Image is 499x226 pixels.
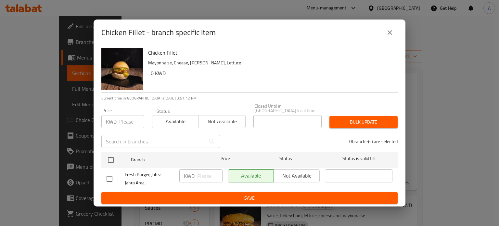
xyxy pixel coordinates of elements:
h6: Chicken Fillet [148,48,392,57]
span: Fresh Burger, Jahra - Jahra Area [125,171,174,187]
input: Please enter price [119,115,144,128]
h2: Chicken Fillet - branch specific item [101,27,216,38]
span: Bulk update [335,118,392,126]
button: Available [152,115,199,128]
p: KWD [106,118,117,126]
h6: 0 KWD [151,69,392,78]
p: 0 branche(s) are selected [349,138,398,145]
input: Please enter price [197,169,223,182]
span: Status is valid till [325,154,392,163]
button: Save [101,192,398,204]
button: Not available [198,115,245,128]
span: Status [252,154,320,163]
span: Branch [131,156,198,164]
p: Current time in [GEOGRAPHIC_DATA] is [DATE] 3:51:12 PM [101,95,398,101]
span: Available [155,117,196,126]
button: close [382,25,398,40]
button: Bulk update [329,116,398,128]
p: KWD [184,172,195,180]
span: Save [107,194,392,202]
span: Price [204,154,247,163]
p: Mayonnaise, Cheese, [PERSON_NAME], Lettuce [148,59,392,67]
img: Chicken Fillet [101,48,143,90]
span: Not available [201,117,243,126]
input: Search in branches [101,135,205,148]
